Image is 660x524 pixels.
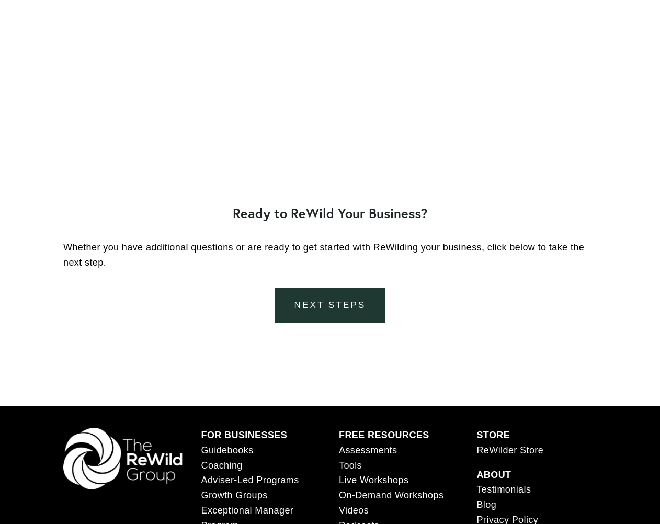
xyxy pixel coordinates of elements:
[476,468,511,483] a: ABOUT
[476,497,496,512] a: Blog
[201,430,288,440] strong: FOR BUSINESSES
[476,443,543,458] a: ReWilder Store
[339,473,408,488] a: Live Workshops
[476,428,510,443] a: STORE
[476,470,511,480] strong: ABOUT
[201,488,268,503] a: Growth Groups
[201,458,243,473] a: Coaching
[339,430,429,440] strong: FREE RESOURCES
[339,488,443,503] a: On-Demand Workshops
[201,490,268,500] span: Growth Groups
[63,240,597,270] p: Whether you have additional questions or are ready to get started with ReWilding your business, c...
[275,288,386,323] a: next steps
[339,503,369,518] a: Videos
[339,458,362,473] a: Tools
[339,443,397,458] a: Assessments
[476,482,531,497] a: Testimonials
[339,428,429,443] a: FREE RESOURCES
[476,430,510,440] strong: STORE
[201,428,288,443] a: FOR BUSINESSES
[201,443,254,458] a: Guidebooks
[201,473,299,488] a: Adviser-Led Programs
